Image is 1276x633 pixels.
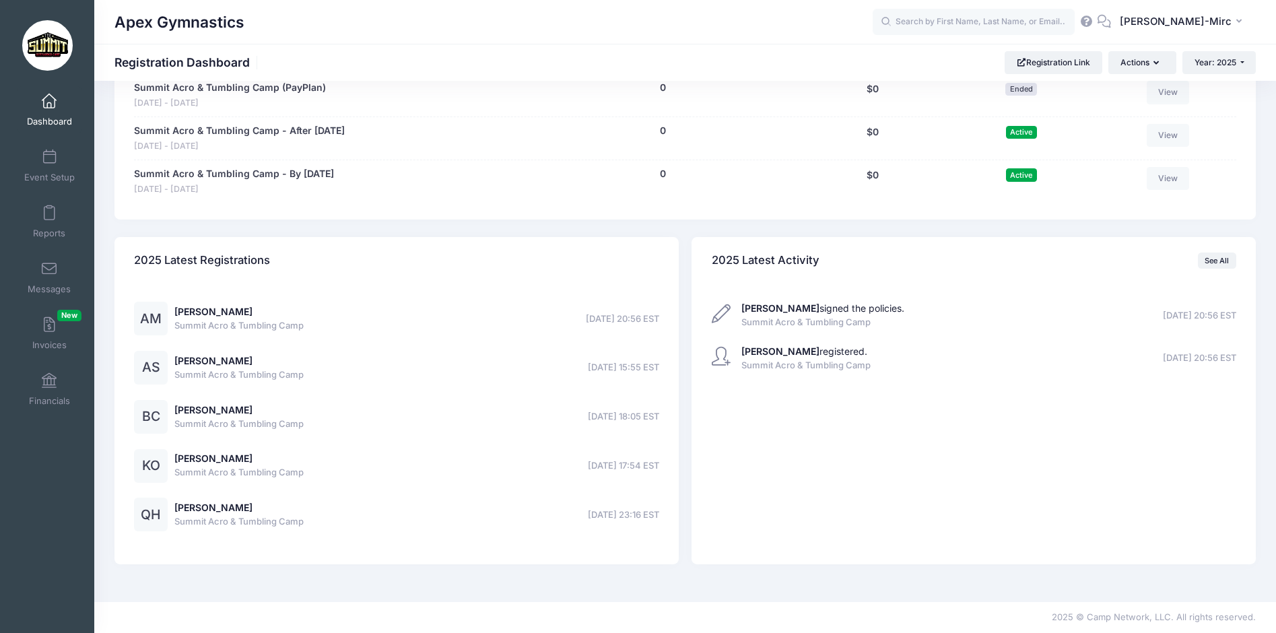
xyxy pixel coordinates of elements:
[29,395,70,407] span: Financials
[174,502,253,513] a: [PERSON_NAME]
[1147,81,1190,104] a: View
[18,86,81,133] a: Dashboard
[18,254,81,301] a: Messages
[134,81,326,95] a: Summit Acro & Tumbling Camp (PayPlan)
[741,302,819,314] strong: [PERSON_NAME]
[134,362,168,374] a: AS
[1182,51,1256,74] button: Year: 2025
[134,314,168,325] a: AM
[57,310,81,321] span: New
[1147,167,1190,190] a: View
[660,81,666,95] button: 0
[134,302,168,335] div: AM
[1006,126,1037,139] span: Active
[1195,57,1236,67] span: Year: 2025
[134,97,326,110] span: [DATE] - [DATE]
[1006,168,1037,181] span: Active
[134,242,270,280] h4: 2025 Latest Registrations
[1052,611,1256,622] span: 2025 © Camp Network, LLC. All rights reserved.
[1163,352,1236,365] span: [DATE] 20:56 EST
[1198,253,1236,269] a: See All
[741,359,871,372] span: Summit Acro & Tumbling Camp
[588,459,659,473] span: [DATE] 17:54 EST
[134,411,168,423] a: BC
[1108,51,1176,74] button: Actions
[134,124,345,138] a: Summit Acro & Tumbling Camp - After [DATE]
[712,242,819,280] h4: 2025 Latest Activity
[33,228,65,239] span: Reports
[588,361,659,374] span: [DATE] 15:55 EST
[134,510,168,521] a: QH
[795,124,949,153] div: $0
[795,81,949,110] div: $0
[174,306,253,317] a: [PERSON_NAME]
[588,508,659,522] span: [DATE] 23:16 EST
[32,339,67,351] span: Invoices
[134,400,168,434] div: BC
[660,167,666,181] button: 0
[1111,7,1256,38] button: [PERSON_NAME]-Mirc
[27,116,72,127] span: Dashboard
[588,410,659,424] span: [DATE] 18:05 EST
[134,140,345,153] span: [DATE] - [DATE]
[1147,124,1190,147] a: View
[1005,51,1102,74] a: Registration Link
[741,345,867,357] a: [PERSON_NAME]registered.
[28,284,71,295] span: Messages
[174,515,304,529] span: Summit Acro & Tumbling Camp
[174,466,304,479] span: Summit Acro & Tumbling Camp
[134,498,168,531] div: QH
[174,418,304,431] span: Summit Acro & Tumbling Camp
[174,355,253,366] a: [PERSON_NAME]
[1120,14,1232,29] span: [PERSON_NAME]-Mirc
[24,172,75,183] span: Event Setup
[18,198,81,245] a: Reports
[1005,83,1037,96] span: Ended
[586,312,659,326] span: [DATE] 20:56 EST
[18,366,81,413] a: Financials
[134,183,334,196] span: [DATE] - [DATE]
[18,142,81,189] a: Event Setup
[174,453,253,464] a: [PERSON_NAME]
[134,167,334,181] a: Summit Acro & Tumbling Camp - By [DATE]
[174,404,253,415] a: [PERSON_NAME]
[873,9,1075,36] input: Search by First Name, Last Name, or Email...
[660,124,666,138] button: 0
[114,55,261,69] h1: Registration Dashboard
[114,7,244,38] h1: Apex Gymnastics
[741,302,904,314] a: [PERSON_NAME]signed the policies.
[795,167,949,196] div: $0
[1163,309,1236,323] span: [DATE] 20:56 EST
[741,316,904,329] span: Summit Acro & Tumbling Camp
[174,319,304,333] span: Summit Acro & Tumbling Camp
[134,449,168,483] div: KO
[174,368,304,382] span: Summit Acro & Tumbling Camp
[22,20,73,71] img: Apex Gymnastics
[134,351,168,385] div: AS
[134,461,168,472] a: KO
[18,310,81,357] a: InvoicesNew
[741,345,819,357] strong: [PERSON_NAME]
